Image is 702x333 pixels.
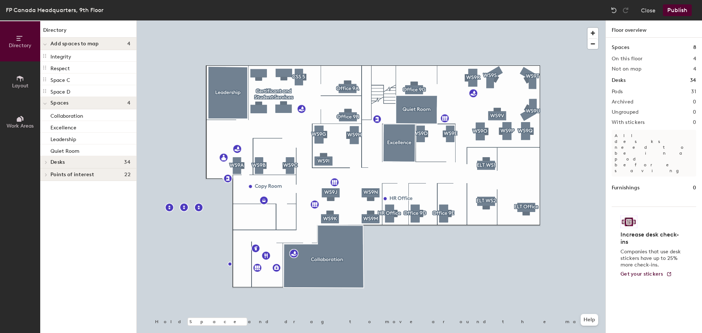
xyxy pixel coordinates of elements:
[693,66,696,72] h2: 4
[50,41,99,47] span: Add spaces to map
[9,42,31,49] span: Directory
[50,111,83,119] p: Collaboration
[50,172,94,178] span: Points of interest
[620,231,683,246] h4: Increase desk check-ins
[663,4,692,16] button: Publish
[620,271,663,277] span: Get your stickers
[50,87,70,95] p: Space D
[612,184,639,192] h1: Furnishings
[50,134,76,143] p: Leadership
[620,216,637,228] img: Sticker logo
[612,56,643,62] h2: On this floor
[50,75,70,83] p: Space C
[693,109,696,115] h2: 0
[12,83,29,89] span: Layout
[581,314,598,326] button: Help
[610,7,618,14] img: Undo
[612,76,626,84] h1: Desks
[612,89,623,95] h2: Pods
[124,172,131,178] span: 22
[691,89,696,95] h2: 31
[612,120,645,125] h2: With stickers
[40,26,136,38] h1: Directory
[612,99,633,105] h2: Archived
[606,20,702,38] h1: Floor overview
[693,43,696,52] h1: 8
[620,271,672,277] a: Get your stickers
[612,109,639,115] h2: Ungrouped
[50,63,70,72] p: Respect
[612,43,629,52] h1: Spaces
[50,159,65,165] span: Desks
[127,41,131,47] span: 4
[50,100,69,106] span: Spaces
[693,184,696,192] h1: 0
[50,122,76,131] p: Excellence
[620,249,683,268] p: Companies that use desk stickers have up to 25% more check-ins.
[641,4,656,16] button: Close
[693,99,696,105] h2: 0
[693,56,696,62] h2: 4
[6,5,103,15] div: FP Canada Headquarters, 9th Floor
[690,76,696,84] h1: 34
[7,123,34,129] span: Work Areas
[693,120,696,125] h2: 0
[612,66,641,72] h2: Not on map
[50,52,71,60] p: Integrity
[50,146,79,154] p: Quiet Room
[612,130,696,177] p: All desks need to be in a pod before saving
[622,7,629,14] img: Redo
[127,100,131,106] span: 4
[124,159,131,165] span: 34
